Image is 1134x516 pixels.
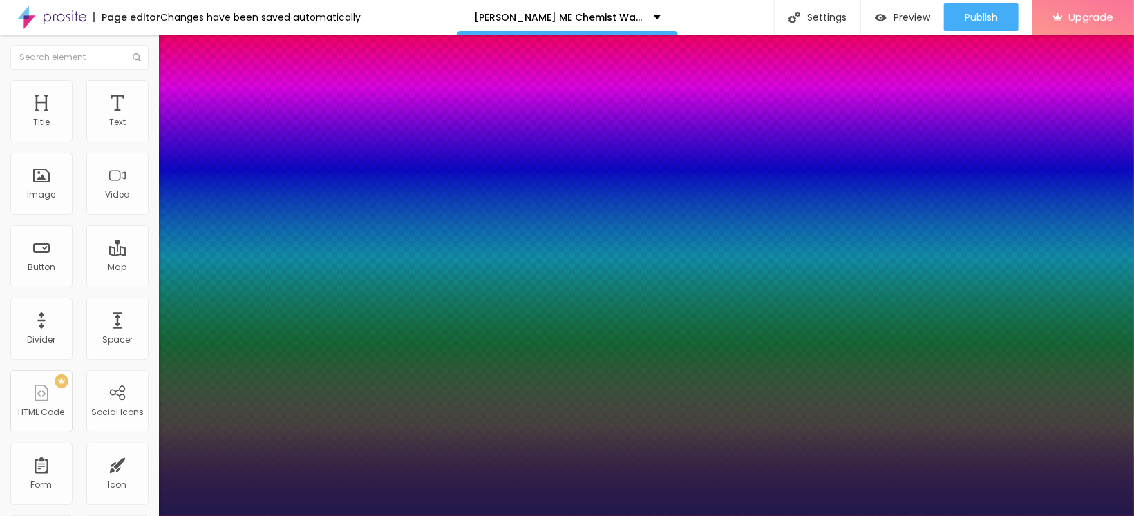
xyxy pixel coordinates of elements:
span: Preview [894,12,930,23]
img: view-1.svg [875,12,887,23]
span: Upgrade [1068,11,1113,23]
div: Changes have been saved automatically [160,12,361,22]
div: Page editor [93,12,160,22]
button: Publish [944,3,1019,31]
div: Form [31,480,53,490]
div: Title [33,117,50,127]
div: Map [108,262,127,272]
p: [PERSON_NAME] ME Chemist Warehouse [GEOGRAPHIC_DATA] [474,12,643,22]
div: Social Icons [91,408,144,417]
img: Icone [788,12,800,23]
div: Spacer [102,335,133,345]
div: Icon [108,480,127,490]
div: Image [28,190,56,200]
div: HTML Code [19,408,65,417]
div: Button [28,262,55,272]
img: Icone [133,53,141,61]
div: Divider [28,335,56,345]
button: Preview [861,3,944,31]
div: Text [109,117,126,127]
input: Search element [10,45,149,70]
span: Publish [965,12,998,23]
div: Video [106,190,130,200]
